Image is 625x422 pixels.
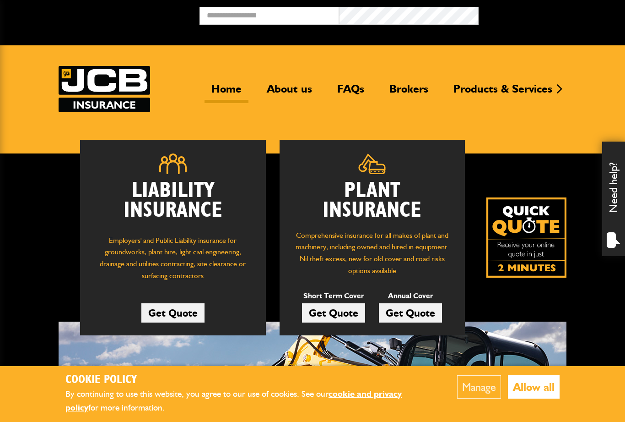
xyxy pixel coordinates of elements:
p: Annual Cover [379,290,442,302]
div: Need help? [602,142,625,256]
h2: Cookie Policy [65,373,429,387]
a: JCB Insurance Services [59,66,150,112]
p: By continuing to use this website, you agree to our use of cookies. See our for more information. [65,387,429,415]
p: Short Term Cover [302,290,365,302]
a: Get Quote [302,303,365,323]
a: Brokers [383,82,435,103]
button: Allow all [508,375,560,399]
a: Get your insurance quote isn just 2-minutes [486,197,566,278]
a: Get Quote [379,303,442,323]
a: FAQs [330,82,371,103]
a: About us [260,82,319,103]
button: Broker Login [479,7,618,21]
img: Quick Quote [486,197,566,278]
button: Manage [457,375,501,399]
a: Home [205,82,248,103]
a: Get Quote [141,303,205,323]
a: Products & Services [447,82,559,103]
h2: Plant Insurance [293,181,452,220]
p: Comprehensive insurance for all makes of plant and machinery, including owned and hired in equipm... [293,230,452,276]
img: JCB Insurance Services logo [59,66,150,112]
p: Employers' and Public Liability insurance for groundworks, plant hire, light civil engineering, d... [94,235,252,286]
h2: Liability Insurance [94,181,252,225]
